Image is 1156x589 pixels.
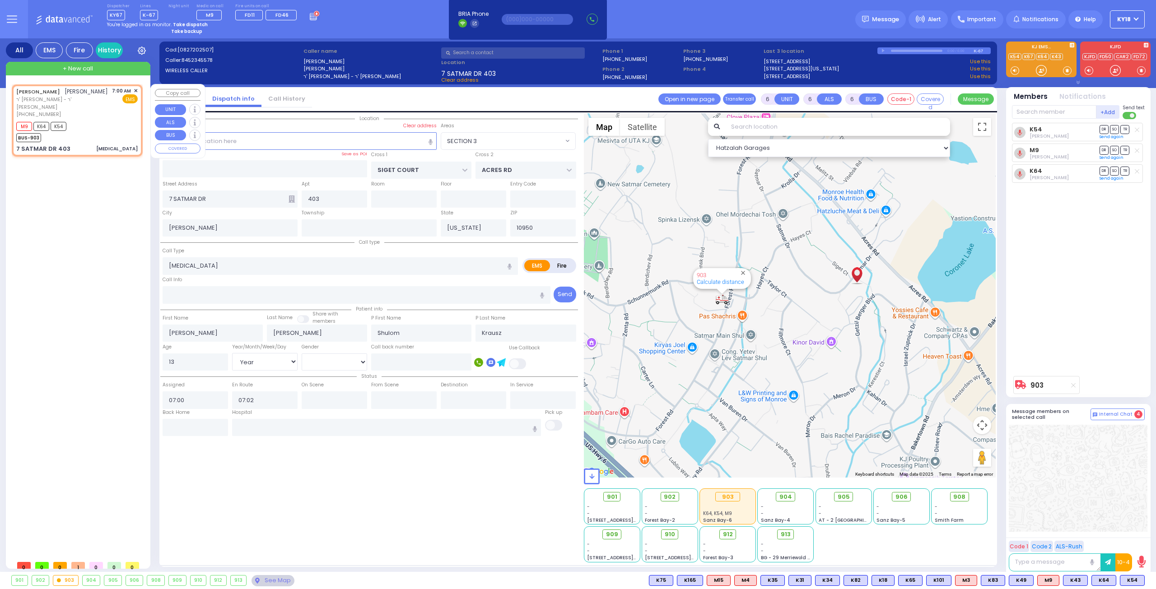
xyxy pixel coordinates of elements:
label: [PHONE_NUMBER] [602,56,647,62]
span: 1 [71,562,85,569]
div: ALS [707,575,731,586]
span: - [703,547,706,554]
span: Phone 3 [683,47,761,55]
span: SECTION 3 [441,133,563,149]
label: Apt [302,181,310,188]
a: [STREET_ADDRESS] [764,73,810,80]
div: 912 [210,575,226,585]
img: comment-alt.png [1093,413,1097,417]
label: Areas [441,122,454,130]
button: ALS [155,117,186,128]
label: Cross 1 [371,151,387,158]
span: Clear address [441,76,479,83]
span: SO [1110,167,1119,175]
a: K54 [1008,53,1021,60]
div: K65 [898,575,923,586]
span: - [587,547,590,554]
div: BLS [872,575,895,586]
span: TR [1120,125,1129,134]
a: FD50 [1098,53,1113,60]
span: KY18 [1117,15,1131,23]
div: JOEL KRAUS [849,259,865,286]
span: Help [1084,15,1096,23]
button: Show satellite imagery [620,118,665,136]
label: Location [441,59,599,66]
label: Use Callback [509,344,540,352]
div: [MEDICAL_DATA] [96,145,138,152]
span: - [587,510,590,517]
span: - [876,510,879,517]
span: 0 [126,562,139,569]
div: BLS [898,575,923,586]
a: [STREET_ADDRESS][US_STATE] [764,65,839,73]
button: Notifications [1059,92,1106,102]
input: Search location [725,118,951,136]
div: BLS [815,575,840,586]
div: BLS [1009,575,1034,586]
label: En Route [232,381,253,389]
label: In Service [510,381,533,389]
span: [STREET_ADDRESS][PERSON_NAME] [587,554,672,561]
div: 903 [715,294,729,305]
label: Room [371,181,385,188]
button: Map camera controls [973,416,991,434]
span: 7:00 AM [112,88,131,94]
div: K64 [1091,575,1116,586]
strong: Take dispatch [173,21,208,28]
button: Code-1 [887,93,914,105]
span: Forest Bay-2 [645,517,675,524]
div: M9 [1037,575,1059,586]
span: Location [355,115,384,122]
span: M9 [16,122,32,131]
span: - [703,541,706,547]
span: Internal Chat [1099,411,1133,417]
span: Message [872,15,899,24]
a: Use this [970,65,991,73]
div: 906 [126,575,143,585]
div: BLS [981,575,1005,586]
div: BLS [1063,575,1088,586]
label: On Scene [302,381,324,389]
div: K31 [788,575,811,586]
button: Covered [917,93,944,105]
div: K43 [1063,575,1088,586]
label: Night unit [168,4,189,9]
span: 908 [953,492,965,501]
label: State [441,209,453,217]
div: 7 SATMAR DR 403 [16,144,70,153]
button: Members [1014,92,1048,102]
button: Code 2 [1030,541,1053,552]
a: Send again [1100,155,1123,160]
span: SECTION 3 [441,132,576,149]
div: M3 [955,575,977,586]
span: DR [1100,146,1109,154]
div: K165 [677,575,703,586]
label: Caller name [303,47,438,55]
span: K54 [51,122,66,131]
button: Toggle fullscreen view [973,118,991,136]
div: BLS [760,575,785,586]
div: All [6,42,33,58]
span: BRIA Phone [458,10,489,18]
label: ZIP [510,209,517,217]
label: First Name [163,315,188,322]
label: Call Info [163,276,182,283]
label: KJFD [1080,45,1151,51]
label: Call back number [371,343,414,351]
img: Google [586,466,616,478]
span: Phone 4 [683,65,761,73]
div: ALS [955,575,977,586]
button: COVERED [155,144,200,153]
div: 908 [147,575,164,585]
span: 909 [606,530,618,539]
input: Search member [1012,105,1096,119]
span: - [645,547,648,554]
label: [PERSON_NAME] [303,58,438,65]
label: Hospital [232,409,252,416]
div: K49 [1009,575,1034,586]
div: 905 [104,575,121,585]
div: K34 [815,575,840,586]
label: Pick up [545,409,562,416]
span: Smith Farm [935,517,964,524]
a: KJFD [1082,53,1097,60]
